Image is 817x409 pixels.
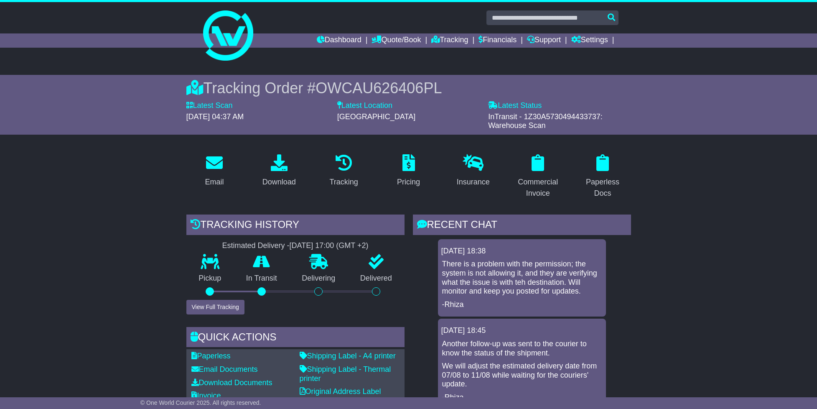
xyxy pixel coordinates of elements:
[317,33,361,48] a: Dashboard
[442,340,602,358] p: Another follow-up was sent to the courier to know the status of the shipment.
[199,151,229,191] a: Email
[329,176,358,188] div: Tracking
[372,33,421,48] a: Quote/Book
[392,151,425,191] a: Pricing
[186,101,233,110] label: Latest Scan
[575,151,631,202] a: Paperless Docs
[324,151,363,191] a: Tracking
[431,33,468,48] a: Tracking
[191,352,231,360] a: Paperless
[527,33,561,48] a: Support
[457,176,490,188] div: Insurance
[348,274,405,283] p: Delivered
[300,387,381,396] a: Original Address Label
[186,300,244,314] button: View Full Tracking
[510,151,566,202] a: Commercial Invoice
[257,151,301,191] a: Download
[441,247,603,256] div: [DATE] 18:38
[337,101,392,110] label: Latest Location
[337,112,415,121] span: [GEOGRAPHIC_DATA]
[478,33,517,48] a: Financials
[186,241,405,251] div: Estimated Delivery -
[571,33,608,48] a: Settings
[234,274,290,283] p: In Transit
[515,176,561,199] div: Commercial Invoice
[205,176,224,188] div: Email
[290,274,348,283] p: Delivering
[262,176,296,188] div: Download
[442,393,602,402] p: -Rhiza
[300,352,396,360] a: Shipping Label - A4 printer
[442,260,602,296] p: There is a problem with the permission; the system is not allowing it, and they are verifying wha...
[186,274,234,283] p: Pickup
[441,326,603,335] div: [DATE] 18:45
[186,79,631,97] div: Tracking Order #
[300,365,391,383] a: Shipping Label - Thermal printer
[488,112,603,130] span: InTransit - 1Z30A5730494433737: Warehouse Scan
[451,151,495,191] a: Insurance
[186,112,244,121] span: [DATE] 04:37 AM
[191,391,221,400] a: Invoice
[316,79,442,97] span: OWCAU626406PL
[290,241,369,251] div: [DATE] 17:00 (GMT +2)
[442,362,602,389] p: We will adjust the estimated delivery date from 07/08 to 11/08 while waiting for the couriers' up...
[140,399,261,406] span: © One World Courier 2025. All rights reserved.
[186,327,405,350] div: Quick Actions
[397,176,420,188] div: Pricing
[413,215,631,237] div: RECENT CHAT
[488,101,542,110] label: Latest Status
[191,378,272,387] a: Download Documents
[442,300,602,309] p: -Rhiza
[191,365,258,373] a: Email Documents
[186,215,405,237] div: Tracking history
[580,176,626,199] div: Paperless Docs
